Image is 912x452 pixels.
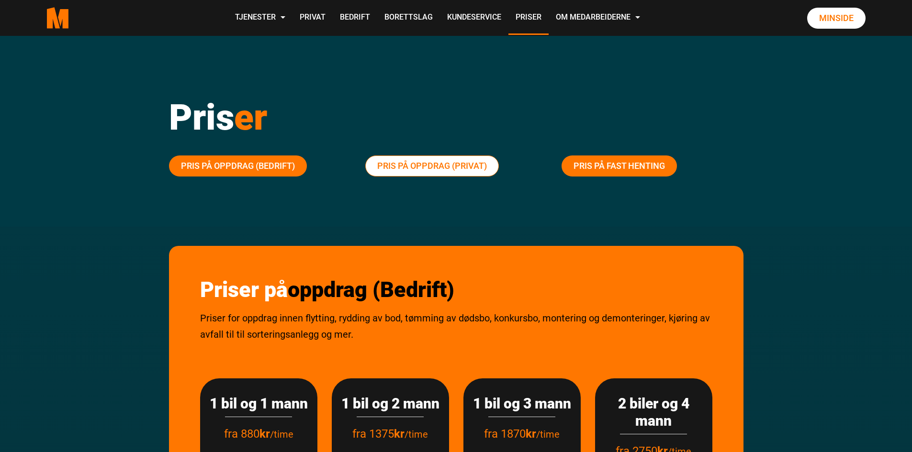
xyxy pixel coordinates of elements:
[200,312,710,340] span: Priser for oppdrag innen flytting, rydding av bod, tømming av dødsbo, konkursbo, montering og dem...
[394,427,405,441] strong: kr
[549,1,647,35] a: Om Medarbeiderne
[807,8,866,29] a: Minside
[288,277,454,302] span: oppdrag (Bedrift)
[562,155,677,176] a: Pris på fast henting
[210,395,308,412] h3: 1 bil og 1 mann
[169,155,307,176] a: Pris på oppdrag (Bedrift)
[377,1,440,35] a: Borettslag
[440,1,508,35] a: Kundeservice
[365,155,499,176] a: Pris på oppdrag (Privat)
[352,427,405,441] span: fra 1375
[605,395,703,430] h3: 2 biler og 4 mann
[259,427,270,441] strong: kr
[341,395,439,412] h3: 1 bil og 2 mann
[526,427,536,441] strong: kr
[224,427,270,441] span: fra 880
[293,1,333,35] a: Privat
[228,1,293,35] a: Tjenester
[508,1,549,35] a: Priser
[200,277,712,303] h2: Priser på
[473,395,571,412] h3: 1 bil og 3 mann
[234,96,267,138] span: er
[405,429,428,440] span: /time
[484,427,536,441] span: fra 1870
[333,1,377,35] a: Bedrift
[536,429,560,440] span: /time
[270,429,293,440] span: /time
[169,96,743,139] h1: Pris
